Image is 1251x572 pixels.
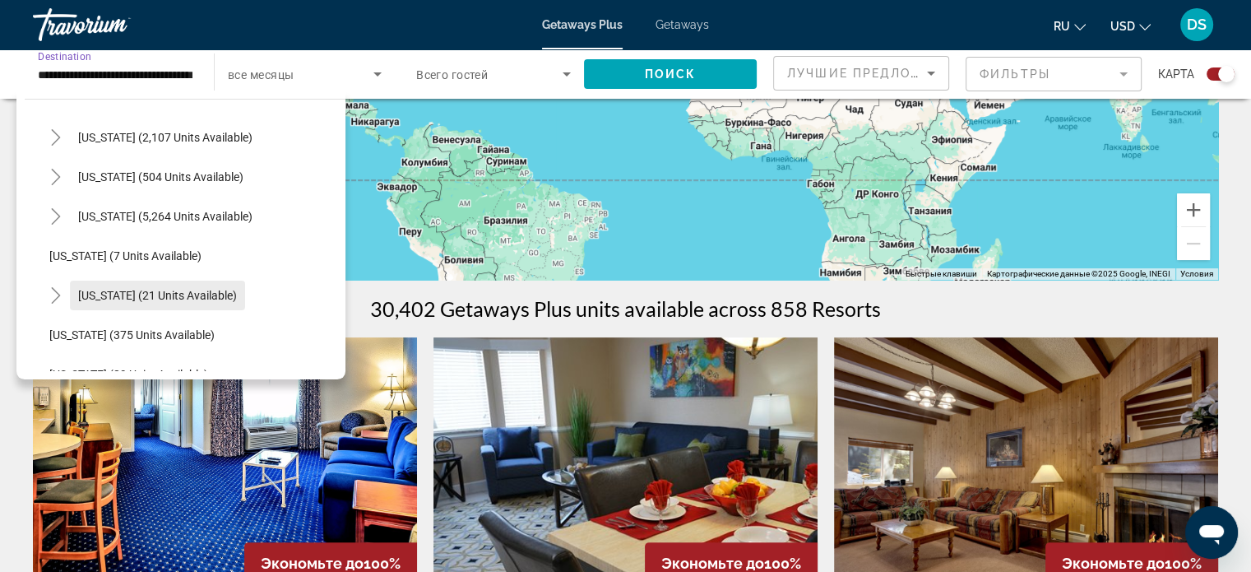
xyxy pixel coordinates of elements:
[228,68,294,81] span: все месяцы
[661,555,764,572] span: Экономьте до
[70,162,252,192] button: [US_STATE] (504 units available)
[78,131,253,144] span: [US_STATE] (2,107 units available)
[1180,269,1213,278] a: Условия (ссылка откроется в новой вкладке)
[41,320,345,350] button: [US_STATE] (375 units available)
[41,360,345,389] button: [US_STATE] (89 units available)
[1054,20,1070,33] span: ru
[49,368,208,381] span: [US_STATE] (89 units available)
[41,241,345,271] button: [US_STATE] (7 units available)
[787,63,935,83] mat-select: Sort by
[78,289,237,302] span: [US_STATE] (21 units available)
[1185,506,1238,559] iframe: Кнопка запуска окна обмена сообщениями
[542,18,623,31] a: Getaways Plus
[78,210,253,223] span: [US_STATE] (5,264 units available)
[70,123,261,152] button: [US_STATE] (2,107 units available)
[416,68,488,81] span: Всего гостей
[70,281,245,310] button: [US_STATE] (21 units available)
[966,56,1142,92] button: Filter
[70,202,261,231] button: [US_STATE] (5,264 units available)
[1175,7,1218,42] button: User Menu
[1158,63,1194,86] span: карта
[645,67,697,81] span: Поиск
[49,249,202,263] span: [US_STATE] (7 units available)
[41,202,70,231] button: Toggle Florida (5,264 units available)
[1110,20,1135,33] span: USD
[987,269,1170,278] span: Картографические данные ©2025 Google, INEGI
[1177,227,1210,260] button: Уменьшить
[41,163,70,192] button: Toggle Colorado (504 units available)
[584,59,757,89] button: Поиск
[1054,14,1086,38] button: Change language
[787,67,962,80] span: Лучшие предложения
[33,3,197,46] a: Travorium
[1062,555,1165,572] span: Экономьте до
[41,123,70,152] button: Toggle California (2,107 units available)
[370,296,881,321] h1: 30,402 Getaways Plus units available across 858 Resorts
[78,170,243,184] span: [US_STATE] (504 units available)
[656,18,709,31] a: Getaways
[1110,14,1151,38] button: Change currency
[41,281,70,310] button: Toggle Hawaii (21 units available)
[1187,16,1207,33] span: DS
[49,328,215,342] span: [US_STATE] (375 units available)
[906,268,977,280] button: Быстрые клавиши
[1177,193,1210,226] button: Увеличить
[38,50,91,62] span: Destination
[261,555,364,572] span: Экономьте до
